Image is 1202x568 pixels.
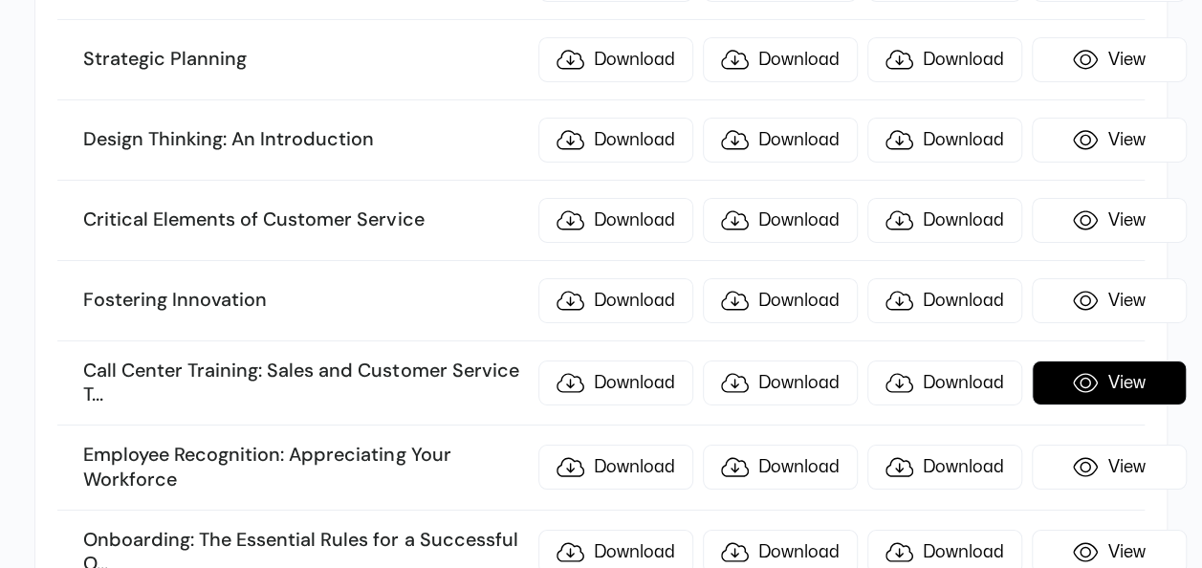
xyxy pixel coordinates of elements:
[867,360,1022,405] a: Download
[703,198,858,243] a: Download
[538,118,693,163] a: Download
[703,118,858,163] a: Download
[538,278,693,323] a: Download
[703,445,858,490] a: Download
[867,445,1022,490] a: Download
[703,360,858,405] a: Download
[867,198,1022,243] a: Download
[1032,278,1187,323] a: View
[538,360,693,405] a: Download
[1032,445,1187,490] a: View
[83,288,528,313] h3: Fostering Innovation
[92,382,103,406] span: ...
[83,208,528,232] h3: Critical Elements of Customer Service
[83,47,528,72] h3: Strategic Planning
[1032,118,1187,163] a: View
[83,127,528,152] h3: Design Thinking: An Introduction
[703,37,858,82] a: Download
[538,37,693,82] a: Download
[83,359,528,407] h3: Call Center Training: Sales and Customer Service T
[703,278,858,323] a: Download
[867,37,1022,82] a: Download
[1032,360,1187,405] a: View
[867,118,1022,163] a: Download
[538,445,693,490] a: Download
[83,443,528,492] h3: Employee Recognition: Appreciating Your Workforce
[1032,37,1187,82] a: View
[538,198,693,243] a: Download
[1032,198,1187,243] a: View
[867,278,1022,323] a: Download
